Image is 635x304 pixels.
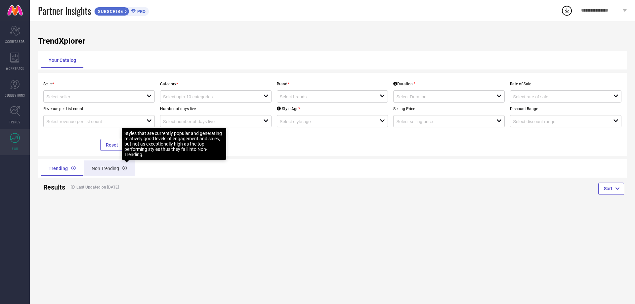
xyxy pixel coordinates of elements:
[513,119,603,124] input: Select discount range
[67,185,303,190] h4: Last Updated on [DATE]
[280,119,370,124] input: Select style age
[163,94,253,99] input: Select upto 10 categories
[5,93,25,98] span: SUGGESTIONS
[94,5,149,16] a: SUBSCRIBEPRO
[277,82,388,86] p: Brand
[396,94,487,99] input: Select Duration
[136,9,146,14] span: PRO
[163,119,253,124] input: Select number of days live
[5,39,25,44] span: SCORECARDS
[510,82,621,86] p: Rate of Sale
[46,94,137,99] input: Select seller
[396,119,487,124] input: Select selling price
[393,82,415,86] div: Duration
[9,119,21,124] span: TRENDS
[160,107,272,111] p: Number of days live
[160,82,272,86] p: Category
[280,94,370,99] input: Select brands
[41,160,84,176] div: Trending
[277,107,300,111] div: Style Age
[12,146,18,151] span: FWD
[43,82,155,86] p: Seller
[43,183,62,191] h2: Results
[561,5,573,17] div: Open download list
[41,52,84,68] div: Your Catalog
[510,107,621,111] p: Discount Range
[84,160,135,176] div: Non Trending
[43,107,155,111] p: Revenue per List count
[598,183,624,195] button: Sort
[124,131,224,157] div: Styles that are currently popular and generating relatively good levels of engagement and sales, ...
[6,66,24,71] span: WORKSPACE
[95,9,125,14] span: SUBSCRIBE
[393,107,505,111] p: Selling Price
[100,139,124,151] button: Reset
[38,36,627,46] h1: TrendXplorer
[38,4,91,18] span: Partner Insights
[46,119,137,124] input: Select revenue per list count
[513,94,603,99] input: Select rate of sale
